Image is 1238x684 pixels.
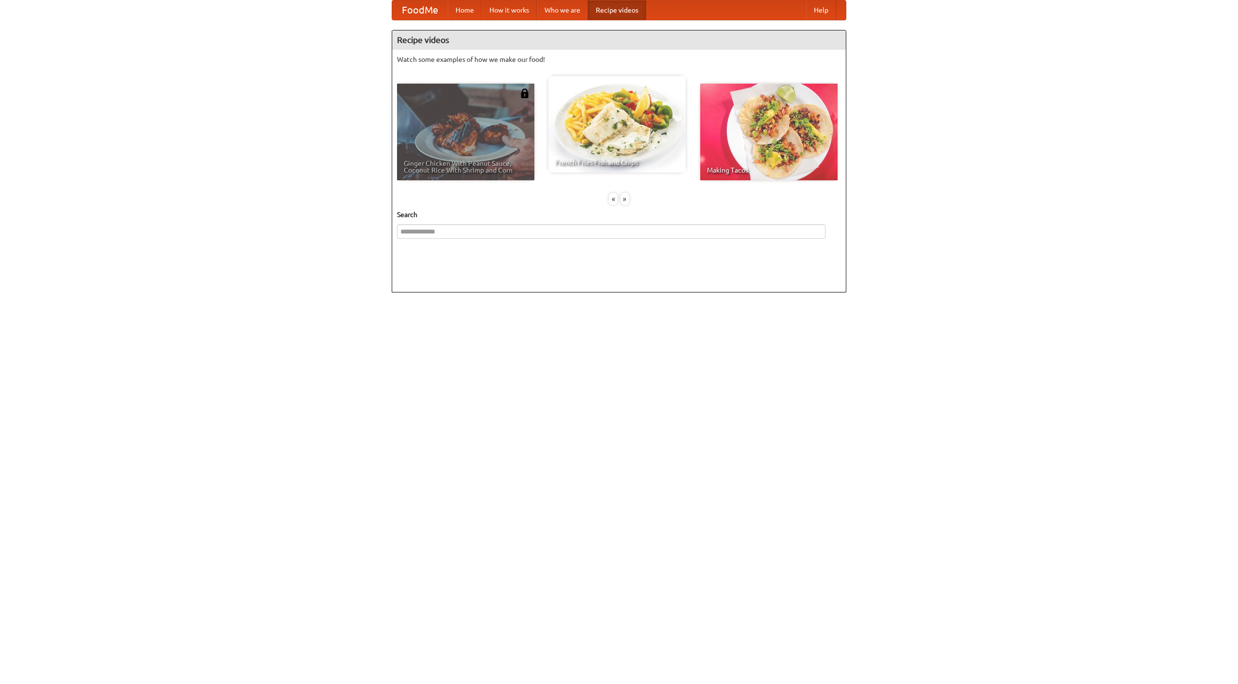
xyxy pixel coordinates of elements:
img: 483408.png [520,88,530,98]
p: Watch some examples of how we make our food! [397,55,841,64]
a: Who we are [537,0,588,20]
h4: Recipe videos [392,30,846,50]
h5: Search [397,210,841,219]
a: How it works [482,0,537,20]
a: Recipe videos [588,0,646,20]
a: Making Tacos [700,84,838,180]
div: « [609,193,618,205]
div: » [620,193,629,205]
span: Making Tacos [707,167,831,174]
span: French Fries Fish and Chips [555,159,679,166]
a: Help [806,0,836,20]
a: French Fries Fish and Chips [548,76,686,173]
a: Home [448,0,482,20]
a: FoodMe [392,0,448,20]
